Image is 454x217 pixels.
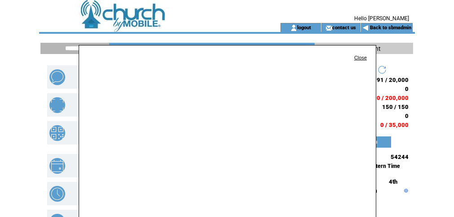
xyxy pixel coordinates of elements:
span: 54244 [391,154,409,160]
img: appointments.png [49,158,65,174]
a: contact us [332,24,356,30]
span: 0 / 200,000 [377,95,409,101]
img: scheduled-tasks.png [49,186,65,202]
img: mobile-coupons.png [49,97,65,113]
span: 4th [389,178,397,185]
span: 0 / 35,000 [380,122,409,128]
a: Back to sbmadmin [370,25,411,31]
img: contact_us_icon.gif [325,24,332,32]
img: text-blast.png [49,69,65,85]
img: account_icon.gif [290,24,297,32]
span: 19,991 / 20,000 [364,77,409,83]
span: 0 [405,113,409,119]
img: help.gif [402,189,408,193]
a: Close [354,55,367,60]
span: 150 / 150 [382,104,409,110]
span: Hello [PERSON_NAME] [354,15,409,22]
span: 0 [405,86,409,92]
img: backArrow.gif [362,24,369,32]
img: qr-codes.png [49,125,65,141]
span: Eastern Time [367,163,400,169]
a: logout [297,24,311,30]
